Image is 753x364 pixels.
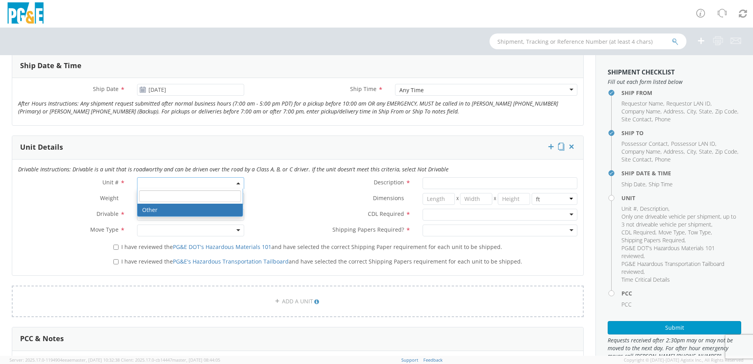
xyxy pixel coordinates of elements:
[715,108,738,115] li: ,
[655,115,671,123] span: Phone
[621,130,741,136] h4: Ship To
[72,357,120,363] span: master, [DATE] 10:32:38
[687,108,696,115] span: City
[455,193,460,205] span: X
[621,260,739,276] li: ,
[666,100,710,107] span: Requestor LAN ID
[368,210,404,217] span: CDL Required
[621,244,739,260] li: ,
[498,193,530,205] input: Height
[664,148,685,156] li: ,
[608,68,675,76] strong: Shipment Checklist
[687,148,696,155] span: City
[350,85,376,93] span: Ship Time
[6,2,45,26] img: pge-logo-06675f144f4cfa6a6814.png
[608,78,741,86] span: Fill out each form listed below
[621,140,669,148] li: ,
[688,228,712,236] li: ,
[621,115,653,123] li: ,
[9,357,120,363] span: Server: 2025.17.0-1194904eeae
[671,140,715,147] span: Possessor LAN ID
[608,336,741,360] span: Requests received after 2:30pm may or may not be moved to the next day. For after hour emergency ...
[18,100,558,115] i: After Hours Instructions: Any shipment request submitted after normal business hours (7:00 am - 5...
[12,286,584,317] a: ADD A UNIT
[621,236,684,244] span: Shipping Papers Required
[621,115,652,123] span: Site Contact
[399,86,424,94] div: Any Time
[492,193,498,205] span: X
[699,148,712,155] span: State
[621,100,664,108] li: ,
[699,148,713,156] li: ,
[621,213,739,228] li: ,
[460,193,492,205] input: Width
[666,100,712,108] li: ,
[621,195,741,201] h4: Unit
[688,228,711,236] span: Tow Type
[655,156,671,163] span: Phone
[621,236,686,244] li: ,
[621,90,741,96] h4: Ship From
[102,178,119,186] span: Unit #
[137,204,243,216] li: Other
[621,228,655,236] span: CDL Required
[664,108,684,115] span: Address
[671,140,716,148] li: ,
[621,301,632,308] span: PCC
[658,228,686,236] li: ,
[621,148,660,155] span: Company Name
[490,33,686,49] input: Shipment, Tracking or Reference Number (at least 4 chars)
[624,357,744,363] span: Copyright © [DATE]-[DATE] Agistix Inc., All Rights Reserved
[621,213,736,228] span: Only one driveable vehicle per shipment, up to 3 not driveable vehicle per shipment
[621,148,662,156] li: ,
[621,228,657,236] li: ,
[100,194,119,202] span: Weight
[640,205,668,212] span: Description
[658,228,685,236] span: Move Type
[621,100,663,107] span: Requestor Name
[621,260,724,275] span: PG&E Hazardous Transportation Tailboard reviewed
[621,170,741,176] h4: Ship Date & Time
[423,357,443,363] a: Feedback
[173,258,289,265] a: PG&E's Hazardous Transportation Tailboard
[715,148,737,155] span: Zip Code
[621,156,652,163] span: Site Contact
[121,357,220,363] span: Client: 2025.17.0-cb14447
[113,245,119,250] input: I have reviewed thePG&E DOT's Hazardous Materials 101and have selected the correct Shipping Paper...
[401,357,418,363] a: Support
[621,290,741,296] h4: PCC
[423,193,455,205] input: Length
[649,180,673,188] span: Ship Time
[621,180,647,188] li: ,
[18,165,449,173] i: Drivable Instructions: Drivable is a unit that is roadworthy and can be driven over the road by a...
[621,156,653,163] li: ,
[121,243,502,251] span: I have reviewed the and have selected the correct Shipping Paper requirement for each unit to be ...
[699,108,713,115] li: ,
[90,226,119,233] span: Move Type
[172,357,220,363] span: master, [DATE] 08:44:05
[332,226,404,233] span: Shipping Papers Required?
[640,205,670,213] li: ,
[608,321,741,334] button: Submit
[664,108,685,115] li: ,
[173,243,271,251] a: PG&E DOT's Hazardous Materials 101
[621,108,662,115] li: ,
[621,244,715,260] span: PG&E DOT's Hazardous Materials 101 reviewed
[621,140,668,147] span: Possessor Contact
[20,143,63,151] h3: Unit Details
[699,108,712,115] span: State
[374,178,404,186] span: Description
[687,108,697,115] li: ,
[715,108,737,115] span: Zip Code
[113,259,119,264] input: I have reviewed thePG&E's Hazardous Transportation Tailboardand have selected the correct Shippin...
[621,205,638,213] li: ,
[715,148,738,156] li: ,
[621,180,645,188] span: Ship Date
[93,85,119,93] span: Ship Date
[373,194,404,202] span: Dimensions
[20,62,82,70] h3: Ship Date & Time
[621,108,660,115] span: Company Name
[121,258,522,265] span: I have reviewed the and have selected the correct Shipping Papers requirement for each unit to be...
[621,276,670,283] span: Time Critical Details
[96,210,119,217] span: Drivable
